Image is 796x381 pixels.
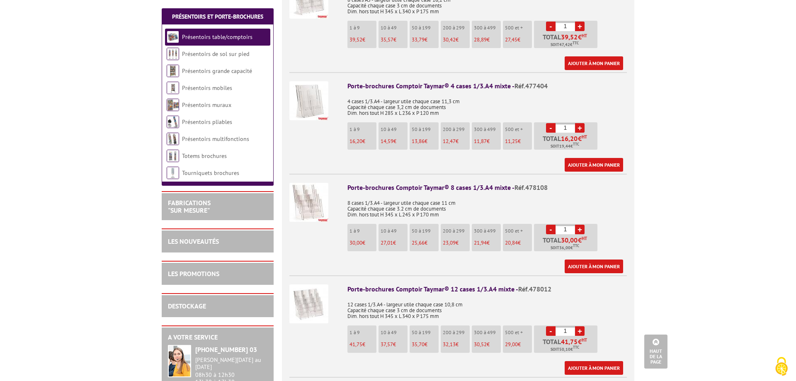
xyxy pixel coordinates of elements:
[167,99,179,111] img: Présentoirs muraux
[412,341,425,348] span: 35,70
[167,31,179,43] img: Présentoirs table/comptoirs
[381,138,408,144] p: €
[443,138,470,144] p: €
[474,138,487,145] span: 11,87
[573,243,579,248] sup: TTC
[381,330,408,335] p: 10 à 49
[412,138,439,144] p: €
[167,167,179,179] img: Tourniquets brochures
[582,33,587,39] sup: HT
[561,135,578,142] span: 16,20
[551,346,579,353] span: Soit €
[559,41,570,48] span: 47,42
[578,34,582,40] span: €
[575,22,585,31] a: +
[182,101,231,109] a: Présentoirs muraux
[412,37,439,43] p: €
[514,82,548,90] span: Réf.477404
[381,342,408,347] p: €
[381,228,408,234] p: 10 à 49
[536,135,597,150] p: Total
[565,260,623,273] a: Ajouter à mon panier
[505,341,518,348] span: 29,00
[182,33,252,41] a: Présentoirs table/comptoirs
[182,84,232,92] a: Présentoirs mobiles
[514,183,548,192] span: Réf.478108
[559,245,570,251] span: 36,00
[474,37,501,43] p: €
[474,342,501,347] p: €
[561,34,578,40] span: 39,52
[289,183,328,222] img: Porte-brochures Comptoir Taymar® 8 cases 1/3.A4 mixte
[289,284,328,323] img: Porte-brochures Comptoir Taymar® 12 cases 1/3.A4 mixte
[505,239,518,246] span: 20,84
[443,341,456,348] span: 32,13
[412,228,439,234] p: 50 à 199
[412,25,439,31] p: 50 à 199
[167,150,179,162] img: Totems brochures
[443,25,470,31] p: 200 à 299
[381,240,408,246] p: €
[349,37,376,43] p: €
[546,123,556,133] a: -
[582,134,587,140] sup: HT
[349,240,376,246] p: €
[412,240,439,246] p: €
[578,135,582,142] span: €
[536,237,597,251] p: Total
[167,116,179,128] img: Présentoirs pliables
[578,237,582,243] span: €
[443,342,470,347] p: €
[575,123,585,133] a: +
[561,338,578,345] span: 41,75
[767,353,796,381] button: Cookies (fenêtre modale)
[412,330,439,335] p: 50 à 199
[505,228,532,234] p: 500 et +
[565,56,623,70] a: Ajouter à mon panier
[546,22,556,31] a: -
[412,239,425,246] span: 25,66
[551,245,579,251] span: Soit €
[167,82,179,94] img: Présentoirs mobiles
[168,237,219,245] a: LES NOUVEAUTÉS
[349,126,376,132] p: 1 à 9
[443,228,470,234] p: 200 à 299
[443,239,456,246] span: 23,09
[443,36,456,43] span: 30,42
[561,237,578,243] span: 30,00
[536,34,597,48] p: Total
[474,36,487,43] span: 28,89
[381,25,408,31] p: 10 à 49
[443,126,470,132] p: 200 à 299
[443,330,470,335] p: 200 à 299
[381,36,393,43] span: 35,57
[443,138,456,145] span: 12,47
[347,284,627,294] div: Porte-brochures Comptoir Taymar® 12 cases 1/3.A4 mixte -
[168,199,211,214] a: FABRICATIONS"Sur Mesure"
[167,48,179,60] img: Présentoirs de sol sur pied
[349,25,376,31] p: 1 à 9
[518,285,551,293] span: Réf.478012
[474,25,501,31] p: 300 à 499
[505,138,532,144] p: €
[347,183,627,192] div: Porte-brochures Comptoir Taymar® 8 cases 1/3.A4 mixte -
[168,334,267,341] h2: A votre service
[412,126,439,132] p: 50 à 199
[182,118,232,126] a: Présentoirs pliables
[381,138,393,145] span: 14,59
[182,67,252,75] a: Présentoirs grande capacité
[412,138,425,145] span: 13,86
[771,356,792,377] img: Cookies (fenêtre modale)
[474,341,487,348] span: 30,52
[474,228,501,234] p: 300 à 499
[505,138,518,145] span: 11,25
[565,158,623,172] a: Ajouter à mon panier
[289,81,328,120] img: Porte-brochures Comptoir Taymar® 4 cases 1/3.A4 mixte
[559,143,570,150] span: 19,44
[582,337,587,343] sup: HT
[347,296,627,319] p: 12 cases 1/3.A4 - largeur utile chaque case 10,8 cm Capacité chaque case 3 cm de documents Dim. h...
[182,152,227,160] a: Totems brochures
[474,240,501,246] p: €
[347,194,627,218] p: 8 cases 1/3.A4 - largeur utile chaque case 11 cm Capacité chaque case 3.2 cm de documents Dim. ho...
[505,25,532,31] p: 500 et +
